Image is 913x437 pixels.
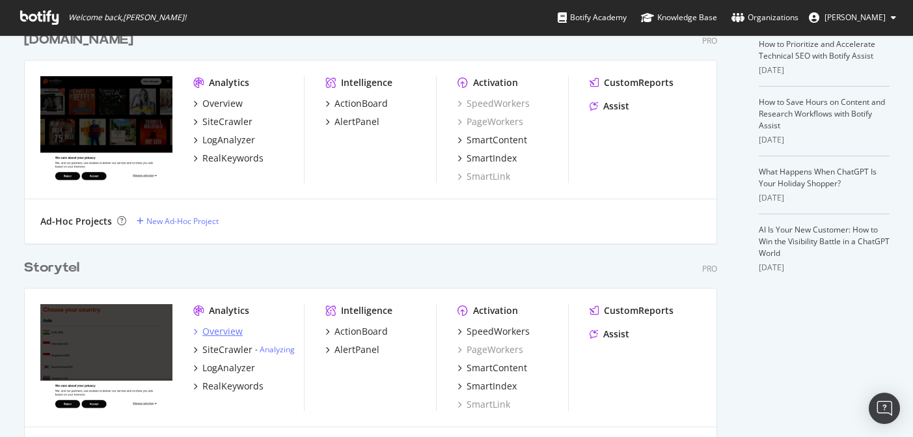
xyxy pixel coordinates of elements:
[24,259,79,277] div: Storytel
[604,304,674,317] div: CustomReports
[209,304,249,317] div: Analytics
[641,11,717,24] div: Knowledge Base
[325,97,388,110] a: ActionBoard
[24,31,139,49] a: [DOMAIN_NAME]
[202,361,255,374] div: LogAnalyzer
[202,380,264,393] div: RealKeywords
[202,115,252,128] div: SiteCrawler
[590,328,629,341] a: Assist
[193,325,243,338] a: Overview
[40,304,172,410] img: www.storytel.com
[40,76,172,182] img: mofibo.com
[457,134,527,147] a: SmartContent
[193,97,243,110] a: Overview
[798,7,906,28] button: [PERSON_NAME]
[193,361,255,374] a: LogAnalyzer
[457,343,523,356] a: PageWorkers
[334,343,379,356] div: AlertPanel
[590,100,629,113] a: Assist
[702,263,717,274] div: Pro
[193,380,264,393] a: RealKeywords
[604,76,674,89] div: CustomReports
[325,343,379,356] a: AlertPanel
[467,361,527,374] div: SmartContent
[325,115,379,128] a: AlertPanel
[457,398,510,411] a: SmartLink
[334,97,388,110] div: ActionBoard
[202,343,252,356] div: SiteCrawler
[473,76,518,89] div: Activation
[590,304,674,317] a: CustomReports
[193,134,255,147] a: LogAnalyzer
[325,325,388,338] a: ActionBoard
[467,134,527,147] div: SmartContent
[473,304,518,317] div: Activation
[759,96,885,131] a: How to Save Hours on Content and Research Workflows with Botify Assist
[759,166,877,189] a: What Happens When ChatGPT Is Your Holiday Shopper?
[24,31,133,49] div: [DOMAIN_NAME]
[193,152,264,165] a: RealKeywords
[146,216,219,227] div: New Ad-Hoc Project
[590,76,674,89] a: CustomReports
[209,76,249,89] div: Analytics
[731,11,798,24] div: Organizations
[457,170,510,183] a: SmartLink
[202,134,255,147] div: LogAnalyzer
[24,259,85,277] a: Storytel
[759,134,890,146] div: [DATE]
[457,325,530,338] a: SpeedWorkers
[40,215,112,228] div: Ad-Hoc Projects
[558,11,627,24] div: Botify Academy
[759,38,875,61] a: How to Prioritize and Accelerate Technical SEO with Botify Assist
[467,325,530,338] div: SpeedWorkers
[341,304,392,317] div: Intelligence
[137,216,219,227] a: New Ad-Hoc Project
[869,393,900,424] div: Open Intercom Messenger
[457,115,523,128] a: PageWorkers
[202,152,264,165] div: RealKeywords
[759,224,890,259] a: AI Is Your New Customer: How to Win the Visibility Battle in a ChatGPT World
[603,100,629,113] div: Assist
[467,380,517,393] div: SmartIndex
[334,115,379,128] div: AlertPanel
[334,325,388,338] div: ActionBoard
[341,76,392,89] div: Intelligence
[260,344,295,355] a: Analyzing
[68,12,186,23] span: Welcome back, [PERSON_NAME] !
[457,380,517,393] a: SmartIndex
[759,192,890,204] div: [DATE]
[457,361,527,374] a: SmartContent
[193,115,252,128] a: SiteCrawler
[202,325,243,338] div: Overview
[759,262,890,274] div: [DATE]
[457,152,517,165] a: SmartIndex
[202,97,243,110] div: Overview
[255,344,295,355] div: -
[193,343,295,356] a: SiteCrawler- Analyzing
[759,64,890,76] div: [DATE]
[603,328,629,341] div: Assist
[457,97,530,110] a: SpeedWorkers
[824,12,886,23] span: Axel af Petersens
[467,152,517,165] div: SmartIndex
[702,35,717,46] div: Pro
